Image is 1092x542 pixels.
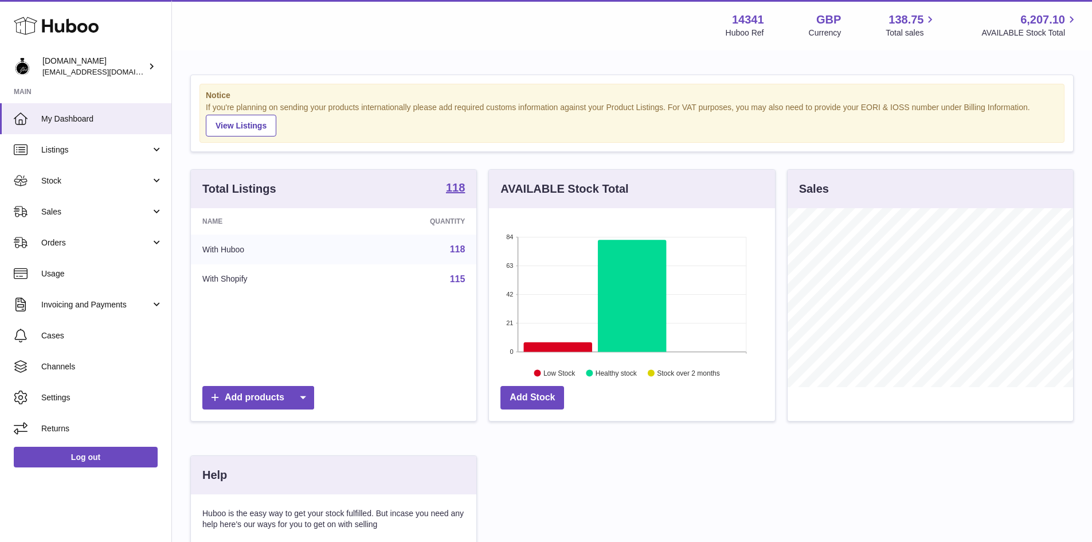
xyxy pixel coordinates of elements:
[41,145,151,155] span: Listings
[41,114,163,124] span: My Dashboard
[41,423,163,434] span: Returns
[202,508,465,530] p: Huboo is the easy way to get your stock fulfilled. But incase you need any help here's our ways f...
[450,274,465,284] a: 115
[14,447,158,467] a: Log out
[14,58,31,75] img: theperfumesampler@gmail.com
[191,208,345,235] th: Name
[809,28,841,38] div: Currency
[202,467,227,483] h3: Help
[191,264,345,294] td: With Shopify
[446,182,465,193] strong: 118
[981,28,1078,38] span: AVAILABLE Stock Total
[507,319,514,326] text: 21
[799,181,829,197] h3: Sales
[507,233,514,240] text: 84
[206,90,1058,101] strong: Notice
[543,369,576,377] text: Low Stock
[510,348,514,355] text: 0
[981,12,1078,38] a: 6,207.10 AVAILABLE Stock Total
[816,12,841,28] strong: GBP
[42,56,146,77] div: [DOMAIN_NAME]
[191,235,345,264] td: With Huboo
[41,206,151,217] span: Sales
[41,176,151,186] span: Stock
[42,67,169,76] span: [EMAIL_ADDRESS][DOMAIN_NAME]
[886,12,937,38] a: 138.75 Total sales
[507,291,514,298] text: 42
[726,28,764,38] div: Huboo Ref
[41,237,151,248] span: Orders
[345,208,477,235] th: Quantity
[41,299,151,310] span: Invoicing and Payments
[206,102,1058,137] div: If you're planning on sending your products internationally please add required customs informati...
[596,369,637,377] text: Healthy stock
[41,330,163,341] span: Cases
[206,115,276,137] a: View Listings
[889,12,923,28] span: 138.75
[41,361,163,372] span: Channels
[657,369,720,377] text: Stock over 2 months
[732,12,764,28] strong: 14341
[507,262,514,269] text: 63
[41,268,163,279] span: Usage
[41,392,163,403] span: Settings
[202,386,314,410] a: Add products
[886,28,937,38] span: Total sales
[202,181,276,197] h3: Total Listings
[500,386,564,410] a: Add Stock
[500,181,628,197] h3: AVAILABLE Stock Total
[446,182,465,196] a: 118
[450,244,465,254] a: 118
[1020,12,1065,28] span: 6,207.10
